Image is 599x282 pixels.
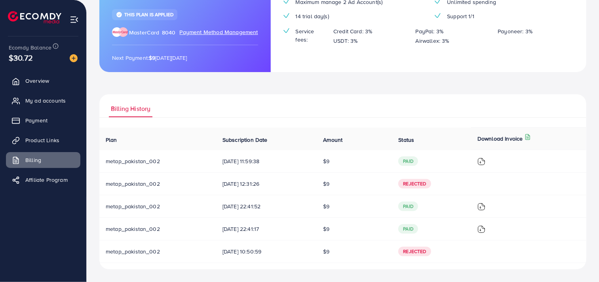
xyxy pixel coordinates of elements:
span: [DATE] 12:31:26 [222,180,311,188]
span: [DATE] 10:50:59 [222,248,311,255]
span: Product Links [25,136,59,144]
span: $30.72 [9,52,33,63]
span: This plan is applied [124,11,173,18]
span: Support 1/1 [447,12,474,20]
a: Payment [6,112,80,128]
span: $9 [323,225,329,233]
p: Airwallex: 3% [416,36,449,46]
p: Download Invoice [477,134,523,143]
span: [DATE] 22:41:52 [222,202,311,210]
img: tick [283,13,289,18]
span: 8040 [162,29,176,36]
img: brand [112,27,128,37]
span: $9 [323,180,329,188]
span: 14 trial day(s) [296,12,329,20]
span: Payment Method Management [180,28,258,37]
span: Payment [25,116,48,124]
span: $9 [323,202,329,210]
span: Billing [25,156,41,164]
a: My ad accounts [6,93,80,109]
p: Payoneer: 3% [498,27,532,36]
a: Product Links [6,132,80,148]
strong: $9 [149,54,155,62]
a: Overview [6,73,80,89]
img: menu [70,15,79,24]
span: $9 [323,248,329,255]
span: MasterCard [129,29,160,36]
p: Credit Card: 3% [333,27,372,36]
span: paid [398,156,418,166]
span: Billing History [111,104,150,113]
span: My ad accounts [25,97,66,105]
span: metap_pakistan_002 [106,248,160,255]
span: metap_pakistan_002 [106,157,160,165]
a: Billing [6,152,80,168]
span: Plan [106,136,117,144]
img: logo [8,11,61,23]
span: $9 [323,157,329,165]
span: metap_pakistan_002 [106,202,160,210]
span: paid [398,224,418,234]
span: Rejected [398,179,431,189]
span: Subscription Date [222,136,268,144]
span: Status [398,136,414,144]
img: ic-download-invoice.1f3c1b55.svg [477,203,485,211]
img: ic-download-invoice.1f3c1b55.svg [477,225,485,233]
span: Affiliate Program [25,176,68,184]
span: [DATE] 11:59:38 [222,157,311,165]
p: USDT: 3% [333,36,357,46]
span: [DATE] 22:41:17 [222,225,311,233]
span: Amount [323,136,342,144]
span: paid [398,202,418,211]
img: ic-download-invoice.1f3c1b55.svg [477,158,485,166]
iframe: Chat [565,246,593,276]
span: Overview [25,77,49,85]
span: metap_pakistan_002 [106,180,160,188]
p: Next Payment: [DATE][DATE] [112,53,258,63]
img: tick [435,13,441,18]
span: Service fees: [296,27,327,44]
span: Rejected [398,247,431,256]
span: Ecomdy Balance [9,44,51,51]
img: tick [116,11,122,18]
span: metap_pakistan_002 [106,225,160,233]
img: tick [283,28,289,33]
img: image [70,54,78,62]
a: Affiliate Program [6,172,80,188]
p: PayPal: 3% [416,27,444,36]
